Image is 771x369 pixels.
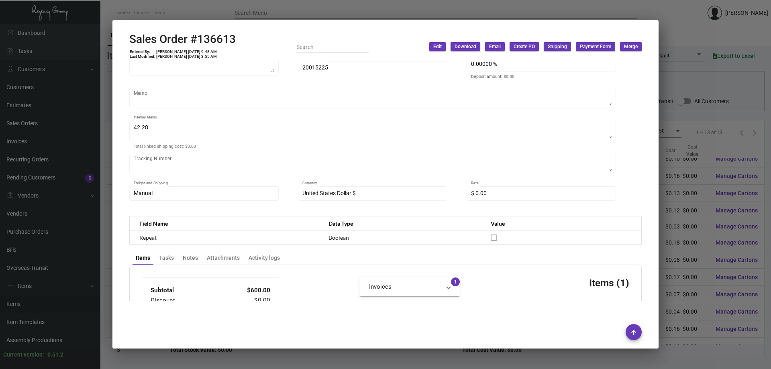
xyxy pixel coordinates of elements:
[183,254,198,262] div: Notes
[136,254,150,262] div: Items
[129,49,156,54] td: Entered By:
[156,49,217,54] td: [PERSON_NAME] [DATE] 9:48 AM
[47,351,63,359] div: 0.51.2
[620,42,642,51] button: Merge
[130,216,321,230] th: Field Name
[369,282,441,292] mat-panel-title: Invoices
[580,43,611,50] span: Payment Form
[514,43,535,50] span: Create PO
[320,216,482,230] th: Data Type
[433,43,442,50] span: Edit
[471,74,514,79] mat-hint: Deposit amount: $0.00
[134,144,196,149] mat-hint: Total linked shipping cost: $0.00
[3,351,44,359] div: Current version:
[129,33,236,46] h2: Sales Order #136613
[134,190,153,196] span: Manual
[485,42,505,51] button: Email
[624,43,638,50] span: Merge
[156,54,217,59] td: [PERSON_NAME] [DATE] 3:55 AM
[249,254,280,262] div: Activity logs
[159,254,174,262] div: Tasks
[139,234,157,241] span: Repeat
[483,216,642,230] th: Value
[544,42,571,51] button: Shipping
[451,42,480,51] button: Download
[576,42,615,51] button: Payment Form
[233,296,271,306] td: $0.00
[150,296,233,306] td: Discount
[207,254,240,262] div: Attachments
[233,285,271,296] td: $600.00
[510,42,539,51] button: Create PO
[489,43,501,50] span: Email
[359,277,460,296] mat-expansion-panel-header: Invoices
[129,54,156,59] td: Last Modified:
[589,277,629,289] h3: Items (1)
[150,285,233,296] td: Subtotal
[455,43,476,50] span: Download
[429,42,446,51] button: Edit
[328,234,349,241] span: Boolean
[548,43,567,50] span: Shipping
